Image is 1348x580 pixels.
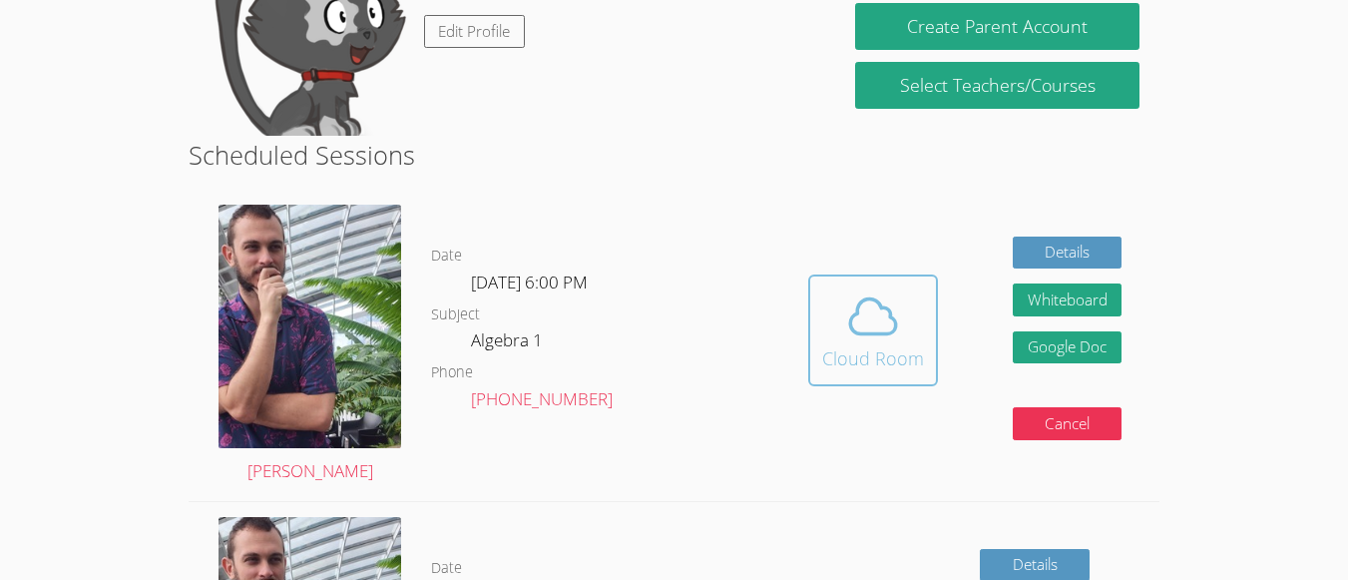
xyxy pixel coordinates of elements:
[855,3,1139,50] button: Create Parent Account
[1013,407,1123,440] button: Cancel
[1013,237,1123,270] a: Details
[471,387,613,410] a: [PHONE_NUMBER]
[1013,284,1123,316] button: Whiteboard
[822,344,924,372] div: Cloud Room
[431,244,462,269] dt: Date
[189,136,1159,174] h2: Scheduled Sessions
[424,15,526,48] a: Edit Profile
[855,62,1139,109] a: Select Teachers/Courses
[808,275,938,386] button: Cloud Room
[431,360,473,385] dt: Phone
[1013,331,1123,364] a: Google Doc
[431,302,480,327] dt: Subject
[471,326,547,360] dd: Algebra 1
[471,271,588,293] span: [DATE] 6:00 PM
[219,205,401,486] a: [PERSON_NAME]
[219,205,401,448] img: 20240721_091457.jpg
